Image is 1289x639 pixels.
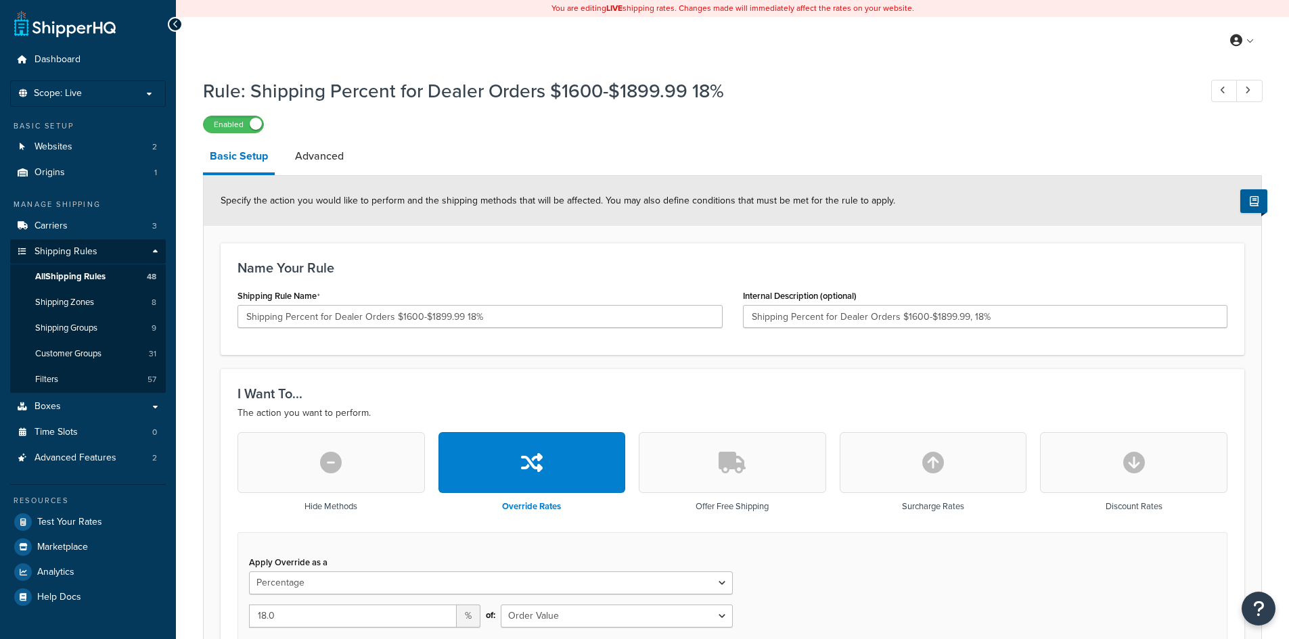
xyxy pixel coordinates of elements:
[152,427,157,438] span: 0
[35,141,72,153] span: Websites
[35,401,61,412] span: Boxes
[35,427,78,438] span: Time Slots
[502,502,561,511] h3: Override Rates
[486,606,495,625] span: of:
[152,220,157,232] span: 3
[10,160,166,185] li: Origins
[35,246,97,258] span: Shipping Rules
[148,374,156,385] span: 57
[10,495,166,506] div: Resources
[152,297,156,308] span: 8
[10,420,166,445] a: Time Slots0
[10,239,166,264] a: Shipping Rules
[1211,80,1238,102] a: Previous Record
[152,323,156,334] span: 9
[902,502,964,511] h3: Surcharge Rates
[221,193,895,208] span: Specify the action you would like to perform and the shipping methods that will be affected. You ...
[203,78,1186,104] h1: Rule: Shipping Percent for Dealer Orders $1600-$1899.99 18%
[696,502,769,511] h3: Offer Free Shipping
[238,386,1227,401] h3: I Want To...
[35,452,116,464] span: Advanced Features
[10,135,166,160] a: Websites2
[10,446,166,471] li: Advanced Features
[10,341,166,366] li: Customer Groups
[154,167,157,179] span: 1
[35,374,58,385] span: Filters
[10,47,166,72] a: Dashboard
[238,260,1227,275] h3: Name Your Rule
[10,214,166,239] li: Carriers
[10,160,166,185] a: Origins1
[203,140,275,175] a: Basic Setup
[10,510,166,534] a: Test Your Rates
[10,199,166,210] div: Manage Shipping
[35,54,81,66] span: Dashboard
[1240,189,1267,213] button: Show Help Docs
[10,394,166,419] a: Boxes
[606,2,623,14] b: LIVE
[152,452,157,464] span: 2
[10,316,166,341] a: Shipping Groups9
[34,88,82,99] span: Scope: Live
[288,140,350,172] a: Advanced
[10,239,166,394] li: Shipping Rules
[10,290,166,315] li: Shipping Zones
[457,605,480,628] span: %
[37,517,102,528] span: Test Your Rates
[1236,80,1263,102] a: Next Record
[37,592,81,603] span: Help Docs
[37,542,88,553] span: Marketplace
[204,116,263,133] label: Enabled
[10,264,166,289] a: AllShipping Rules48
[10,214,166,239] a: Carriers3
[10,560,166,584] a: Analytics
[10,316,166,341] li: Shipping Groups
[35,167,65,179] span: Origins
[149,348,156,360] span: 31
[249,557,327,567] label: Apply Override as a
[37,567,74,578] span: Analytics
[10,535,166,559] a: Marketplace
[10,446,166,471] a: Advanced Features2
[35,220,68,232] span: Carriers
[10,135,166,160] li: Websites
[35,271,106,283] span: All Shipping Rules
[10,341,166,366] a: Customer Groups31
[1242,592,1275,625] button: Open Resource Center
[10,420,166,445] li: Time Slots
[304,502,357,511] h3: Hide Methods
[1106,502,1162,511] h3: Discount Rates
[10,120,166,132] div: Basic Setup
[10,290,166,315] a: Shipping Zones8
[743,291,857,301] label: Internal Description (optional)
[35,323,97,334] span: Shipping Groups
[35,348,101,360] span: Customer Groups
[10,367,166,392] li: Filters
[10,367,166,392] a: Filters57
[152,141,157,153] span: 2
[238,405,1227,421] p: The action you want to perform.
[35,297,94,308] span: Shipping Zones
[147,271,156,283] span: 48
[238,291,320,302] label: Shipping Rule Name
[10,585,166,609] a: Help Docs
